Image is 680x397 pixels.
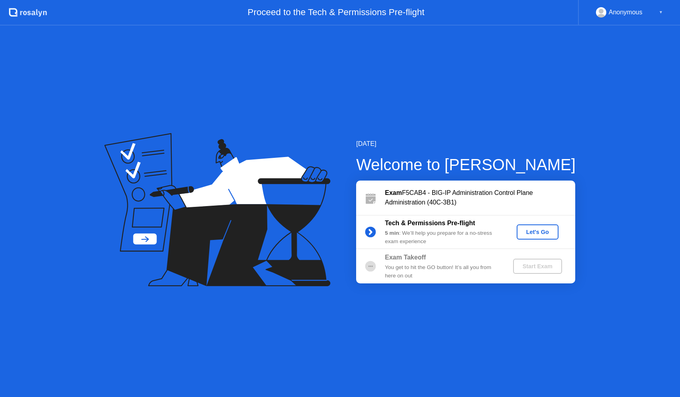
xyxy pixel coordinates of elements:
div: Let's Go [520,229,555,235]
b: Exam Takeoff [385,254,426,261]
b: 5 min [385,230,399,236]
b: Tech & Permissions Pre-flight [385,220,475,226]
b: Exam [385,189,402,196]
button: Let's Go [517,224,559,240]
div: ▼ [659,7,663,18]
div: F5CAB4 - BIG-IP Administration Control Plane Administration (40C-3B1) [385,188,575,207]
div: : We’ll help you prepare for a no-stress exam experience [385,229,500,246]
div: Start Exam [516,263,559,269]
div: You get to hit the GO button! It’s all you from here on out [385,263,500,280]
div: Welcome to [PERSON_NAME] [356,153,576,177]
button: Start Exam [513,259,562,274]
div: [DATE] [356,139,576,149]
div: Anonymous [609,7,643,18]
